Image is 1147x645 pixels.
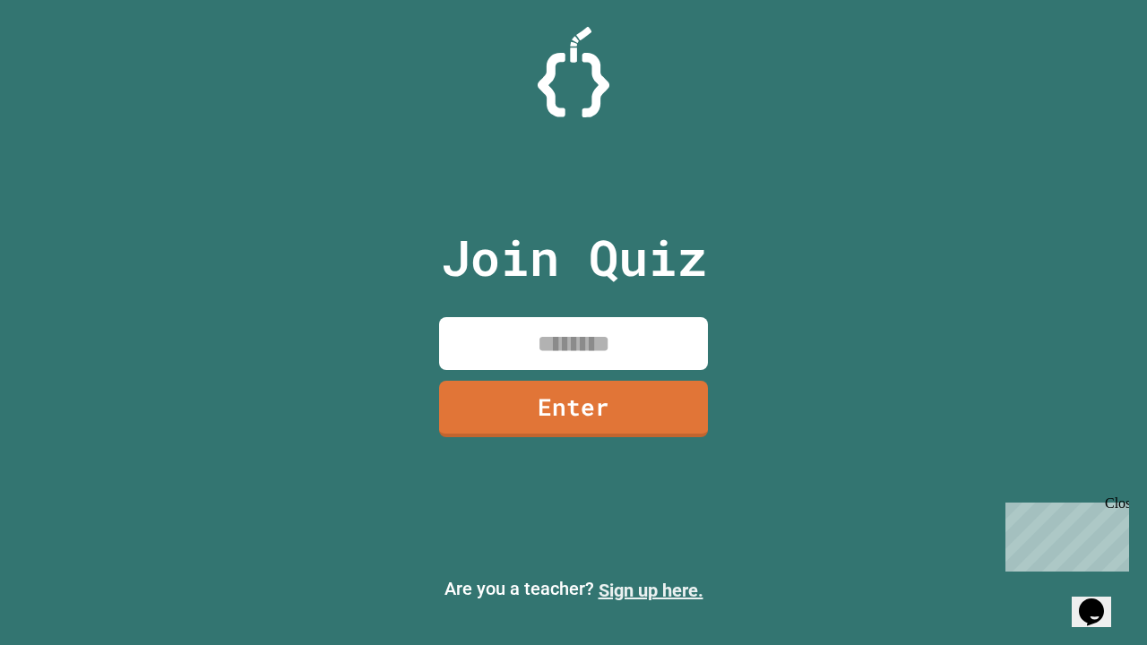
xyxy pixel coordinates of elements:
iframe: chat widget [1072,573,1129,627]
a: Sign up here. [599,580,703,601]
img: Logo.svg [538,27,609,117]
a: Enter [439,381,708,437]
p: Join Quiz [441,220,707,295]
iframe: chat widget [998,495,1129,572]
div: Chat with us now!Close [7,7,124,114]
p: Are you a teacher? [14,575,1133,604]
